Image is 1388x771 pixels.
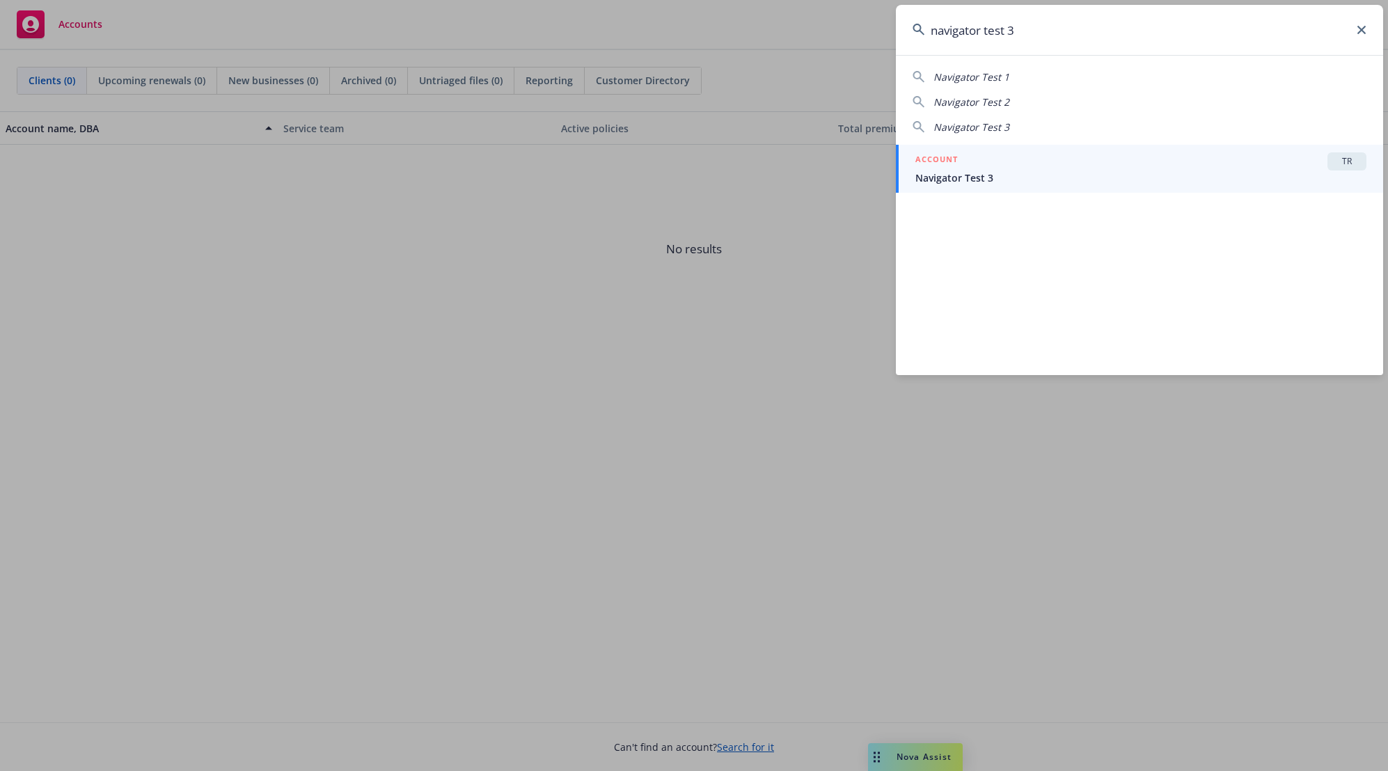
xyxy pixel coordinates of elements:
[896,5,1383,55] input: Search...
[933,95,1009,109] span: Navigator Test 2
[933,70,1009,84] span: Navigator Test 1
[896,145,1383,193] a: ACCOUNTTRNavigator Test 3
[1333,155,1361,168] span: TR
[933,120,1009,134] span: Navigator Test 3
[915,152,958,169] h5: ACCOUNT
[915,170,1366,185] span: Navigator Test 3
